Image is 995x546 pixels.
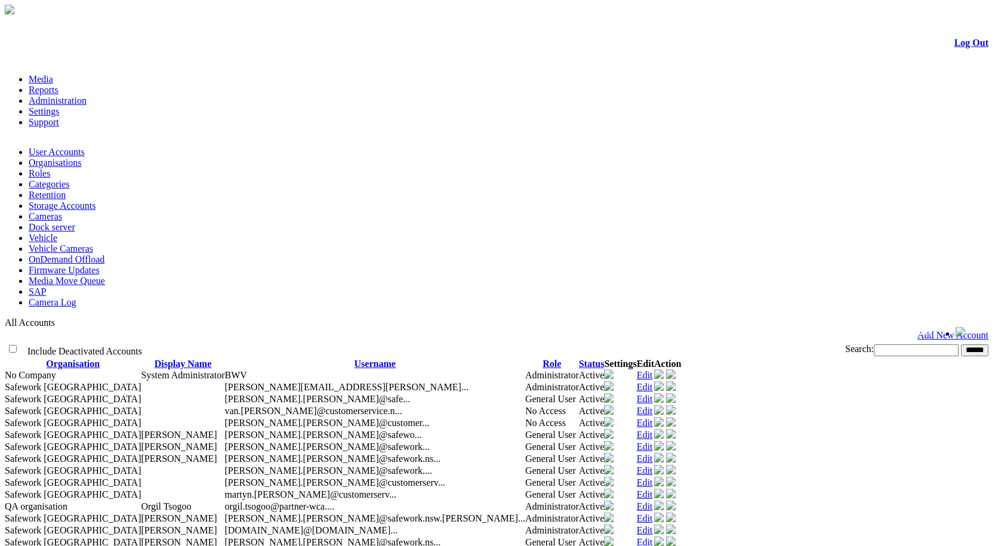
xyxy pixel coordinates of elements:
a: Deactivate [654,466,664,476]
span: QA organisation [5,501,67,511]
a: OnDemand Offload [29,254,104,264]
img: mfa-shield-white-icon.svg [666,429,676,439]
td: Active [579,513,605,525]
a: Status [579,359,605,369]
img: user-active-green-icon.svg [654,429,664,439]
a: Retention [29,190,66,200]
img: user-active-green-icon.svg [654,453,664,462]
img: user-active-green-icon.svg [654,417,664,427]
img: user-active-green-icon.svg [654,369,664,379]
a: MFA Not Set [666,394,676,405]
a: Deactivate [654,514,664,524]
img: mfa-shield-white-icon.svg [666,501,676,510]
img: user-active-green-icon.svg [654,513,664,522]
img: user-active-green-icon.svg [654,525,664,534]
a: Edit [637,430,653,440]
td: Active [579,417,605,429]
span: peter.thomson@safework.nsw.gov.au [224,454,440,464]
span: Contact Method: None [141,370,224,380]
a: MFA Not Set [666,406,676,417]
td: General User [525,465,579,477]
td: Active [579,465,605,477]
td: General User [525,453,579,465]
a: MFA Not Set [666,502,676,512]
span: Safework [GEOGRAPHIC_DATA] [5,418,141,428]
img: user-active-green-icon.svg [654,465,664,474]
a: Edit [637,477,653,488]
img: mfa-shield-white-icon.svg [666,405,676,415]
a: SAP [29,286,46,297]
img: camera24.png [604,405,614,415]
img: camera24.png [604,393,614,403]
td: General User [525,477,579,489]
a: Deactivate [654,490,664,500]
a: Roles [29,168,50,178]
a: Vehicle Cameras [29,243,93,254]
td: General User [525,441,579,453]
span: simon.petley@safework.nsw.gov.au [224,382,468,392]
span: andrew.komisarczuk@safework.nsw.gov.au [224,430,421,440]
a: User Accounts [29,147,85,157]
img: mfa-shield-white-icon.svg [666,465,676,474]
img: camera24.png [604,477,614,486]
a: MFA Not Set [666,478,676,488]
a: Edit [637,525,653,535]
img: camera24.png [604,489,614,498]
a: Edit [637,465,653,476]
span: Include Deactivated Accounts [27,346,142,356]
a: Media [29,74,53,84]
a: Media Move Queue [29,276,105,286]
a: Support [29,117,59,127]
a: Edit [637,418,653,428]
span: Jillian.Green@safework.nsw.gov.au [224,525,398,535]
span: michael.preston@safework.nsw.gov.au [224,465,432,476]
span: christopher.williams@safework.nsw.gov.au [224,394,410,404]
th: Action [654,359,681,369]
img: user-active-green-icon.svg [654,393,664,403]
span: Safework [GEOGRAPHIC_DATA] [5,513,141,523]
img: camera24.png [604,369,614,379]
img: mfa-shield-white-icon.svg [666,441,676,451]
img: camera24.png [604,513,614,522]
img: camera24.png [604,465,614,474]
a: Edit [637,454,653,464]
th: Settings [604,359,636,369]
a: Deactivate [654,406,664,417]
span: Contact Method: SMS and Email [141,501,191,511]
img: user-active-green-icon.svg [654,477,664,486]
a: Storage Accounts [29,200,96,211]
img: user-active-green-icon.svg [654,381,664,391]
a: Reports [29,85,58,95]
td: Active [579,393,605,405]
img: mfa-shield-white-icon.svg [666,477,676,486]
td: Active [579,405,605,417]
img: mfa-shield-white-icon.svg [666,417,676,427]
a: Username [355,359,396,369]
a: Edit [637,406,653,416]
a: MFA Not Set [666,418,676,428]
a: Settings [29,106,60,116]
td: Administrator [525,369,579,381]
img: camera24.png [604,441,614,451]
td: No Access [525,417,579,429]
span: BWV [224,370,247,380]
span: Safework [GEOGRAPHIC_DATA] [5,525,141,535]
a: Edit [637,382,653,392]
a: Log Out [954,38,988,48]
a: MFA Not Set [666,442,676,452]
a: MFA Not Set [666,490,676,500]
td: General User [525,489,579,501]
span: daniel.middleton@safework.nsw.gov.au [224,442,430,452]
img: camera24.png [604,417,614,427]
img: user-active-green-icon.svg [654,405,664,415]
a: Firmware Updates [29,265,100,275]
span: Safework [GEOGRAPHIC_DATA] [5,442,141,452]
span: van.luu@customerservice.nsw.gov.au [224,406,402,416]
a: MFA Not Set [666,526,676,536]
span: brett.turner@customerservice.nsw.gov.au [224,477,445,488]
img: mfa-shield-white-icon.svg [666,513,676,522]
span: Safework [GEOGRAPHIC_DATA] [5,406,141,416]
img: mfa-shield-white-icon.svg [666,453,676,462]
span: Contact Method: SMS and Email [141,454,217,464]
a: Reset MFA [666,371,676,381]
